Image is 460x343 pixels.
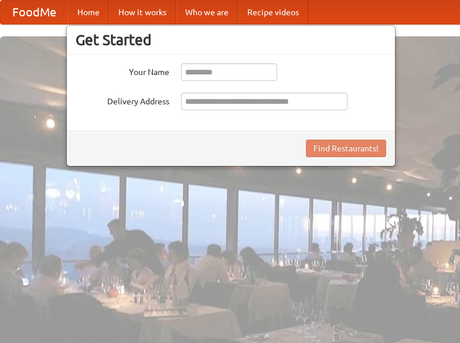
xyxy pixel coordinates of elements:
[76,31,386,49] h3: Get Started
[306,140,386,157] button: Find Restaurants!
[1,1,68,24] a: FoodMe
[109,1,176,24] a: How it works
[238,1,308,24] a: Recipe videos
[176,1,238,24] a: Who we are
[68,1,109,24] a: Home
[76,93,169,107] label: Delivery Address
[76,63,169,78] label: Your Name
